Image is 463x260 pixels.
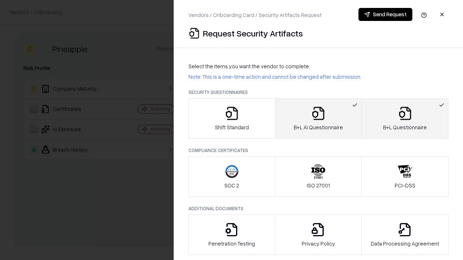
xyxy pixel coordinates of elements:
p: Request Security Artifacts [203,27,303,39]
button: Privacy Policy [275,214,362,255]
p: B+L Questionnaire [383,123,427,131]
button: Data Processing Agreement [361,214,449,255]
p: B+L AI Questionnaire [294,123,343,131]
p: Select the items you want the vendor to complete: [188,62,449,70]
p: Privacy Policy [302,240,335,247]
button: Penetration Testing [188,214,275,255]
p: Compliance Certificates [188,147,449,153]
button: SOC 2 [188,156,275,197]
button: B+L AI Questionnaire [275,98,362,139]
p: Shift Standard [215,123,249,131]
p: Vendors / Onboarding Card / Security Artifacts Request [188,11,322,19]
button: ISO 27001 [275,156,362,197]
p: Data Processing Agreement [371,240,439,247]
p: PCI-DSS [395,182,415,189]
button: Shift Standard [188,98,275,139]
button: Send Request [358,8,412,21]
p: Security Questionnaires [188,89,449,95]
p: Additional Documents [188,205,449,212]
p: ISO 27001 [307,182,330,189]
button: B+L Questionnaire [361,98,449,139]
p: SOC 2 [224,182,239,189]
p: Penetration Testing [208,240,255,247]
button: PCI-DSS [361,156,449,197]
p: Note: This is a one-time action and cannot be changed after submission. [188,73,449,81]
